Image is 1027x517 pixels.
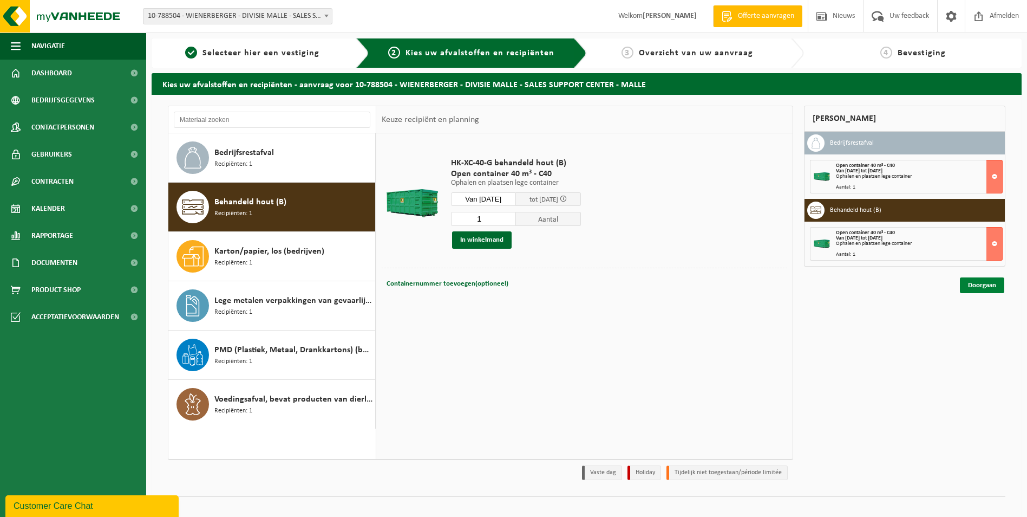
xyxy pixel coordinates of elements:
span: Recipiënten: 1 [214,357,252,367]
button: Lege metalen verpakkingen van gevaarlijke stoffen Recipiënten: 1 [168,281,376,331]
iframe: chat widget [5,493,181,517]
span: Kalender [31,195,65,222]
span: 10-788504 - WIENERBERGER - DIVISIE MALLE - SALES SUPPORT CENTER - MALLE [143,9,332,24]
span: Recipiënten: 1 [214,209,252,219]
span: Open container 40 m³ - C40 [836,163,895,169]
span: Behandeld hout (B) [214,196,286,209]
span: Recipiënten: 1 [214,307,252,318]
button: Containernummer toevoegen(optioneel) [385,276,509,292]
p: Ophalen en plaatsen lege container [451,179,581,187]
span: Product Shop [31,276,81,303]
li: Vaste dag [582,466,622,480]
button: In winkelmand [452,231,512,249]
button: Karton/papier, los (bedrijven) Recipiënten: 1 [168,232,376,281]
strong: [PERSON_NAME] [643,12,697,20]
a: Doorgaan [960,277,1004,293]
span: Bedrijfsgegevens [31,87,95,114]
div: Aantal: 1 [836,252,1002,257]
span: 10-788504 - WIENERBERGER - DIVISIE MALLE - SALES SUPPORT CENTER - MALLE [143,8,332,24]
span: Acceptatievoorwaarden [31,303,119,331]
span: Aantal [516,212,581,226]
span: Bedrijfsrestafval [214,146,274,159]
span: Lege metalen verpakkingen van gevaarlijke stoffen [214,294,372,307]
span: Recipiënten: 1 [214,258,252,268]
li: Tijdelijk niet toegestaan/période limitée [666,466,788,480]
span: PMD (Plastiek, Metaal, Drankkartons) (bedrijven) [214,344,372,357]
strong: Van [DATE] tot [DATE] [836,168,882,174]
div: Aantal: 1 [836,185,1002,190]
strong: Van [DATE] tot [DATE] [836,235,882,241]
span: HK-XC-40-G behandeld hout (B) [451,158,581,169]
span: 3 [622,47,633,59]
span: Recipiënten: 1 [214,159,252,170]
span: Documenten [31,249,77,276]
span: Karton/papier, los (bedrijven) [214,245,324,258]
div: Ophalen en plaatsen lege container [836,174,1002,179]
span: Offerte aanvragen [735,11,797,22]
span: Dashboard [31,60,72,87]
span: tot [DATE] [529,196,558,203]
input: Selecteer datum [451,192,516,206]
span: 4 [880,47,892,59]
span: Containernummer toevoegen(optioneel) [387,280,508,287]
a: 1Selecteer hier een vestiging [157,47,348,60]
span: Contracten [31,168,74,195]
input: Materiaal zoeken [174,112,370,128]
h2: Kies uw afvalstoffen en recipiënten - aanvraag voor 10-788504 - WIENERBERGER - DIVISIE MALLE - SA... [152,73,1022,94]
span: 1 [185,47,197,59]
span: Rapportage [31,222,73,249]
span: Open container 40 m³ - C40 [836,230,895,236]
span: Overzicht van uw aanvraag [639,49,753,57]
span: Contactpersonen [31,114,94,141]
span: Navigatie [31,33,65,60]
span: Selecteer hier een vestiging [202,49,319,57]
div: Ophalen en plaatsen lege container [836,241,1002,247]
button: Voedingsafval, bevat producten van dierlijke oorsprong, onverpakt, categorie 3 Recipiënten: 1 [168,380,376,429]
span: Open container 40 m³ - C40 [451,169,581,179]
button: Bedrijfsrestafval Recipiënten: 1 [168,133,376,183]
button: Behandeld hout (B) Recipiënten: 1 [168,183,376,232]
span: Kies uw afvalstoffen en recipiënten [405,49,554,57]
span: Recipiënten: 1 [214,406,252,416]
span: Gebruikers [31,141,72,168]
span: Bevestiging [898,49,946,57]
div: Keuze recipiënt en planning [376,106,485,133]
li: Holiday [627,466,661,480]
a: Offerte aanvragen [713,5,802,27]
div: [PERSON_NAME] [804,106,1005,132]
button: PMD (Plastiek, Metaal, Drankkartons) (bedrijven) Recipiënten: 1 [168,331,376,380]
h3: Bedrijfsrestafval [830,134,874,152]
h3: Behandeld hout (B) [830,202,881,219]
span: Voedingsafval, bevat producten van dierlijke oorsprong, onverpakt, categorie 3 [214,393,372,406]
span: 2 [388,47,400,59]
